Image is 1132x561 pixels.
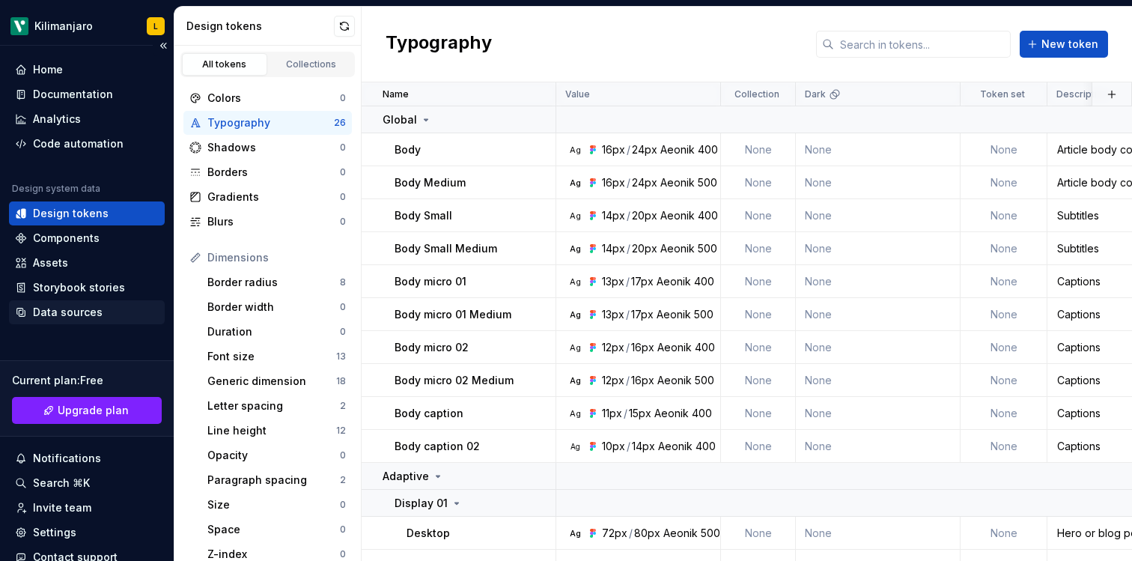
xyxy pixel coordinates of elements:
div: Current plan : Free [12,373,162,388]
div: Design system data [12,183,100,195]
div: 24px [632,175,657,190]
div: 0 [340,191,346,203]
div: 8 [340,276,346,288]
div: Ag [569,527,581,539]
div: 0 [340,166,346,178]
td: None [961,517,1047,550]
a: Documentation [9,82,165,106]
div: / [624,406,627,421]
div: Borders [207,165,340,180]
span: Upgrade plan [58,403,129,418]
div: Collections [274,58,349,70]
div: Documentation [33,87,113,102]
td: None [961,265,1047,298]
td: None [961,232,1047,265]
div: 400 [698,142,718,157]
div: 14px [602,241,625,256]
a: Paragraph spacing2 [201,468,352,492]
div: 24px [632,142,657,157]
div: Letter spacing [207,398,340,413]
div: Storybook stories [33,280,125,295]
a: Size0 [201,493,352,517]
div: Ag [569,407,581,419]
div: Aeonik [660,208,695,223]
div: / [629,526,633,541]
p: Dark [805,88,826,100]
button: Upgrade plan [12,397,162,424]
p: Body micro 02 Medium [395,373,514,388]
div: / [627,241,630,256]
div: 0 [340,92,346,104]
div: 500 [695,373,714,388]
a: Border width0 [201,295,352,319]
div: Search ⌘K [33,476,90,491]
div: Paragraph spacing [207,473,340,488]
p: Global [383,112,417,127]
div: 0 [340,524,346,536]
input: Search in tokens... [834,31,1011,58]
div: Generic dimension [207,374,336,389]
div: Aeonik [657,373,692,388]
div: 72px [602,526,627,541]
a: Line height12 [201,419,352,443]
p: Body Small [395,208,452,223]
td: None [796,517,961,550]
div: Colors [207,91,340,106]
div: 2 [340,474,346,486]
td: None [721,298,796,331]
td: None [961,364,1047,397]
div: Ag [569,144,581,156]
div: Line height [207,423,336,438]
div: 0 [340,301,346,313]
div: 500 [701,526,720,541]
div: 12px [602,373,624,388]
div: Aeonik [660,142,695,157]
div: Dimensions [207,250,346,265]
p: Desktop [407,526,450,541]
a: Design tokens [9,201,165,225]
div: Ag [569,177,581,189]
div: 15px [629,406,651,421]
p: Adaptive [383,469,429,484]
a: Home [9,58,165,82]
div: Aeonik [658,439,693,454]
div: / [627,208,630,223]
td: None [796,199,961,232]
td: None [796,298,961,331]
div: 17px [631,307,654,322]
td: None [961,331,1047,364]
p: Body caption [395,406,463,421]
div: 0 [340,142,346,154]
td: None [796,397,961,430]
div: Blurs [207,214,340,229]
p: Body micro 01 [395,274,466,289]
td: None [721,331,796,364]
div: Notifications [33,451,101,466]
a: Settings [9,521,165,545]
div: Ag [569,374,581,386]
p: Description [1056,88,1108,100]
p: Body Medium [395,175,466,190]
div: Aeonik [660,175,695,190]
p: Collection [734,88,779,100]
div: Ag [569,210,581,222]
div: Font size [207,349,336,364]
div: Typography [207,115,334,130]
div: 0 [340,216,346,228]
div: 17px [631,274,654,289]
td: None [721,232,796,265]
div: Kilimanjaro [34,19,93,34]
td: None [796,232,961,265]
div: Space [207,522,340,537]
div: Aeonik [663,526,698,541]
button: Search ⌘K [9,471,165,495]
div: / [627,175,630,190]
div: 500 [698,175,717,190]
div: Border radius [207,275,340,290]
div: / [627,142,630,157]
td: None [796,331,961,364]
a: Invite team [9,496,165,520]
td: None [961,133,1047,166]
a: Assets [9,251,165,275]
td: None [961,397,1047,430]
